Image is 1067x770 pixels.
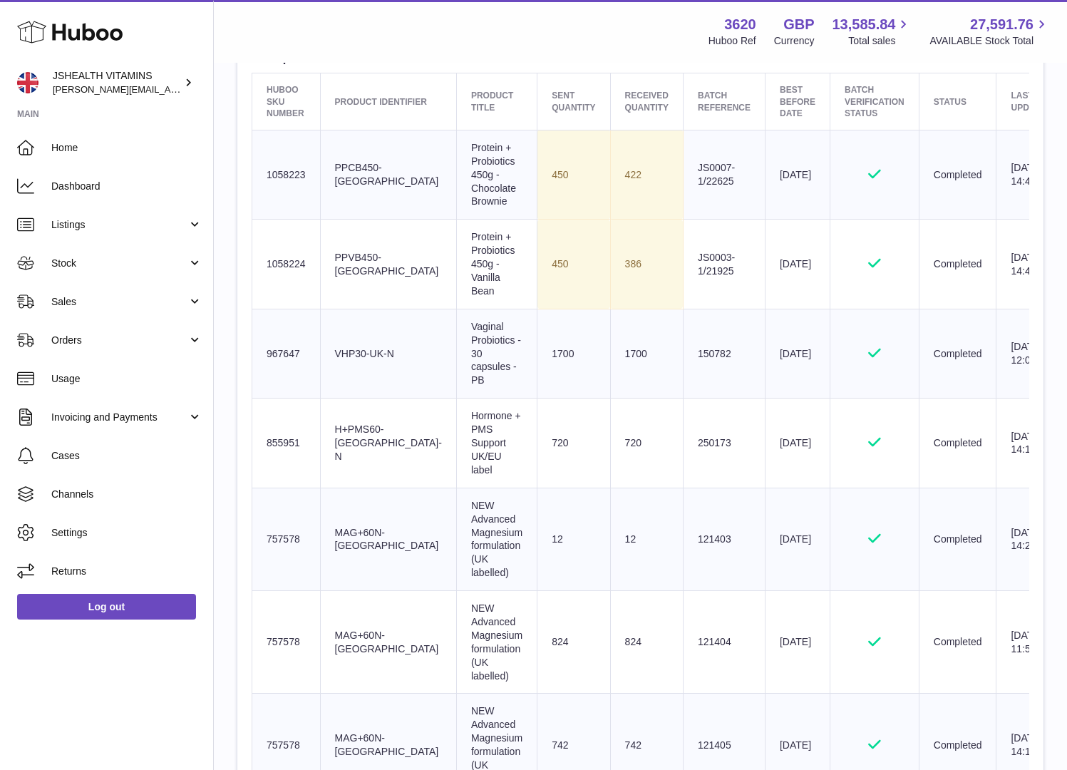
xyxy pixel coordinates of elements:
[996,73,1066,130] th: Last updated
[17,72,38,93] img: francesca@jshealthvitamins.com
[252,130,321,219] td: 1058223
[832,15,895,34] span: 13,585.84
[51,372,202,386] span: Usage
[996,309,1066,398] td: [DATE] 12:00
[51,334,187,347] span: Orders
[537,591,610,694] td: 824
[53,69,181,96] div: JSHEALTH VITAMINS
[919,488,996,590] td: Completed
[996,591,1066,694] td: [DATE] 11:56
[252,591,321,694] td: 757578
[252,220,321,309] td: 1058224
[970,15,1034,34] span: 27,591.76
[724,15,756,34] strong: 3620
[51,257,187,270] span: Stock
[456,591,537,694] td: NEW Advanced Magnesium formulation (UK labelled)
[683,309,765,398] td: 150782
[996,399,1066,488] td: [DATE] 14:12
[765,488,830,590] td: [DATE]
[252,309,321,398] td: 967647
[537,130,610,219] td: 450
[765,73,830,130] th: Best Before Date
[683,130,765,219] td: JS0007-1/22625
[456,399,537,488] td: Hormone + PMS Support UK/EU label
[537,309,610,398] td: 1700
[683,73,765,130] th: Batch Reference
[320,309,456,398] td: VHP30-UK-N
[456,309,537,398] td: Vaginal Probiotics - 30 capsules - PB
[252,73,321,130] th: Huboo SKU Number
[610,488,683,590] td: 12
[456,130,537,219] td: Protein + Probiotics 450g - Chocolate Brownie
[51,565,202,578] span: Returns
[783,15,814,34] strong: GBP
[610,309,683,398] td: 1700
[996,130,1066,219] td: [DATE] 14:49
[51,488,202,501] span: Channels
[51,449,202,463] span: Cases
[51,141,202,155] span: Home
[320,399,456,488] td: H+PMS60-[GEOGRAPHIC_DATA]-N
[51,180,202,193] span: Dashboard
[996,220,1066,309] td: [DATE] 14:47
[765,309,830,398] td: [DATE]
[774,34,815,48] div: Currency
[929,15,1050,48] a: 27,591.76 AVAILABLE Stock Total
[537,488,610,590] td: 12
[51,411,187,424] span: Invoicing and Payments
[320,591,456,694] td: MAG+60N-[GEOGRAPHIC_DATA]
[51,295,187,309] span: Sales
[537,220,610,309] td: 450
[610,73,683,130] th: Received Quantity
[320,220,456,309] td: PPVB450-[GEOGRAPHIC_DATA]
[17,594,196,620] a: Log out
[929,34,1050,48] span: AVAILABLE Stock Total
[537,399,610,488] td: 720
[456,220,537,309] td: Protein + Probiotics 450g - Vanilla Bean
[252,399,321,488] td: 855951
[919,130,996,219] td: Completed
[848,34,912,48] span: Total sales
[765,399,830,488] td: [DATE]
[53,83,286,95] span: [PERSON_NAME][EMAIL_ADDRESS][DOMAIN_NAME]
[765,220,830,309] td: [DATE]
[610,399,683,488] td: 720
[765,591,830,694] td: [DATE]
[996,488,1066,590] td: [DATE] 14:26
[919,309,996,398] td: Completed
[537,73,610,130] th: Sent Quantity
[320,488,456,590] td: MAG+60N-[GEOGRAPHIC_DATA]
[919,399,996,488] td: Completed
[919,220,996,309] td: Completed
[919,591,996,694] td: Completed
[830,73,919,130] th: Batch Verification Status
[320,130,456,219] td: PPCB450-[GEOGRAPHIC_DATA]
[683,591,765,694] td: 121404
[832,15,912,48] a: 13,585.84 Total sales
[610,130,683,219] td: 422
[708,34,756,48] div: Huboo Ref
[683,220,765,309] td: JS0003-1/21925
[456,488,537,590] td: NEW Advanced Magnesium formulation (UK labelled)
[765,130,830,219] td: [DATE]
[320,73,456,130] th: Product Identifier
[683,399,765,488] td: 250173
[51,218,187,232] span: Listings
[919,73,996,130] th: Status
[610,591,683,694] td: 824
[51,526,202,540] span: Settings
[683,488,765,590] td: 121403
[610,220,683,309] td: 386
[252,488,321,590] td: 757578
[456,73,537,130] th: Product title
